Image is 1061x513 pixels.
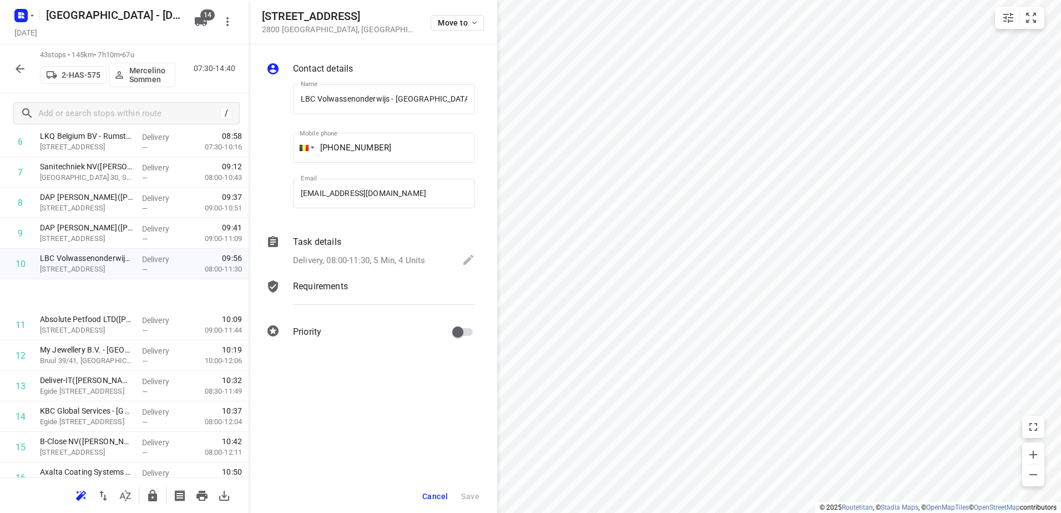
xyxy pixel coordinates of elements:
div: small contained button group [995,7,1044,29]
p: My Jewellery B.V. - Mechelen(Storemanager - Mechelen) [40,344,133,355]
p: Delivery [142,315,183,326]
p: Delivery, 08:00-11:30, 5 Min, 4 Units [293,254,425,267]
span: 14 [200,9,215,21]
p: Sanitechniek NV(Ingeborg Duchêne) [40,161,133,172]
span: — [142,326,148,335]
p: Delivery [142,254,183,265]
p: 08:00-12:04 [187,416,242,428]
div: 11 [16,320,26,330]
p: DAP Animo Rijmenam(Sofie Huyberechts) [40,192,133,203]
span: 10:09 [222,314,242,325]
p: Delivery [142,132,183,143]
a: Stadia Maps [881,504,918,511]
h5: Rename [42,6,185,24]
span: — [142,143,148,152]
p: Egide Walschaertsstraat 15t, Mechelen [40,386,133,397]
p: 08:30-11:49 [187,386,242,397]
p: Egide Walschaertsstraat 3, Mechelen [40,416,133,428]
p: 09:00-11:09 [187,233,242,244]
button: 14 [190,11,212,33]
span: • [120,51,122,59]
div: 8 [18,198,23,208]
span: — [142,235,148,243]
span: 08:58 [222,130,242,142]
span: 09:56 [222,253,242,264]
button: More [216,11,239,33]
h5: [STREET_ADDRESS] [262,10,417,23]
span: 10:32 [222,375,242,386]
p: Delivery [142,162,183,173]
p: Drevendaal 30, Sint-katelijne-waver [40,172,133,183]
p: LBC Volwassenonderwijs - Mechelen(Mieke Van Assche of Jens Michiels) [40,253,133,264]
span: — [142,418,148,426]
div: Belgium: + 32 [293,133,314,163]
p: 08:00-11:30 [187,264,242,275]
a: OpenStreetMap [974,504,1020,511]
p: B-Close NV(Debby Cauwenberghs) [40,436,133,447]
span: 09:37 [222,192,242,203]
p: Delivery [142,437,183,448]
span: — [142,449,148,457]
p: [STREET_ADDRESS] [40,447,133,458]
span: 10:42 [222,436,242,447]
span: Reverse route [92,490,114,500]
label: Mobile phone [300,130,337,137]
div: / [220,107,233,119]
p: Delivery [142,467,183,479]
span: 67u [122,51,134,59]
span: 10:50 [222,466,242,477]
p: [STREET_ADDRESS] [40,264,133,275]
span: 10:19 [222,344,242,355]
p: Delivery [142,376,183,387]
p: 10:00-12:06 [187,355,242,366]
span: Reoptimize route [70,490,92,500]
p: Contact details [293,62,353,76]
span: 09:12 [222,161,242,172]
div: 12 [16,350,26,361]
span: — [142,265,148,274]
input: Add or search stops within route [38,105,220,122]
span: — [142,174,148,182]
li: © 2025 , © , © © contributors [820,504,1057,511]
div: 13 [16,381,26,391]
input: 1 (702) 123-4567 [293,133,475,163]
button: 2-HAS-575 [40,66,107,84]
p: 09:00-11:44 [187,325,242,336]
div: 15 [16,442,26,452]
svg: Edit [462,253,475,266]
span: Sort by time window [114,490,137,500]
div: 6 [18,137,23,147]
p: Delivery [142,345,183,356]
div: Contact details [266,62,475,78]
span: Move to [438,18,479,27]
p: [STREET_ADDRESS] [40,233,133,244]
a: Routetitan [842,504,873,511]
p: Mercelino Sommen [129,66,170,84]
button: Lock route [142,485,164,507]
p: 08:00-12:11 [187,447,242,458]
button: Mercelino Sommen [109,63,175,87]
div: 9 [18,228,23,239]
span: Download route [213,490,235,500]
p: Bruul 39/41, [GEOGRAPHIC_DATA] [40,355,133,366]
p: KBC Global Services - Mechelen(Peggy Boels) [40,405,133,416]
p: Priority [293,325,321,339]
p: Mechelsesteenweg 9, Rumst [40,142,133,153]
span: Print route [191,490,213,500]
p: 07:30-14:40 [194,63,240,74]
a: OpenMapTiles [926,504,969,511]
span: Cancel [422,492,448,501]
button: Move to [431,15,484,31]
p: 09:00-10:51 [187,203,242,214]
p: 43 stops • 145km • 7h10m [40,50,175,61]
span: 09:41 [222,222,242,233]
p: Deliver-IT([PERSON_NAME]) [40,375,133,386]
p: LKQ Belgium BV - Rumst(Michel De Paepe) [40,130,133,142]
p: 08:00-10:43 [187,172,242,183]
span: — [142,388,148,396]
h5: Project date [10,26,42,39]
div: Task detailsDelivery, 08:00-11:30, 5 Min, 4 Units [266,235,475,269]
p: Requirements [293,280,348,293]
div: Requirements [266,280,475,313]
div: 14 [16,411,26,422]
